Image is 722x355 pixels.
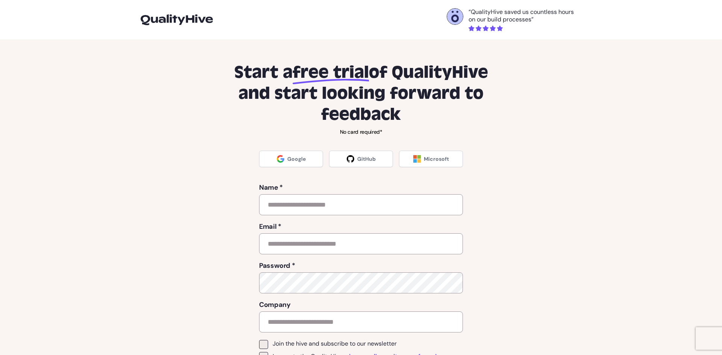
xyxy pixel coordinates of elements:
[469,8,581,23] p: “QualityHive saved us countless hours on our build processes”
[273,340,397,347] span: Join the hive and subscribe to our newsletter
[293,62,369,83] span: free trial
[399,151,463,167] a: Microsoft
[287,155,306,163] span: Google
[259,221,463,232] label: Email *
[424,155,449,163] span: Microsoft
[329,151,393,167] a: GitHub
[357,155,376,163] span: GitHub
[223,128,499,136] p: No card required*
[259,299,463,310] label: Company
[238,62,488,125] span: of QualityHive and start looking forward to feedback
[234,62,293,83] span: Start a
[259,151,323,167] a: Google
[259,260,463,271] label: Password *
[447,9,463,24] img: Otelli Design
[141,14,213,25] img: logo-icon
[259,182,463,193] label: Name *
